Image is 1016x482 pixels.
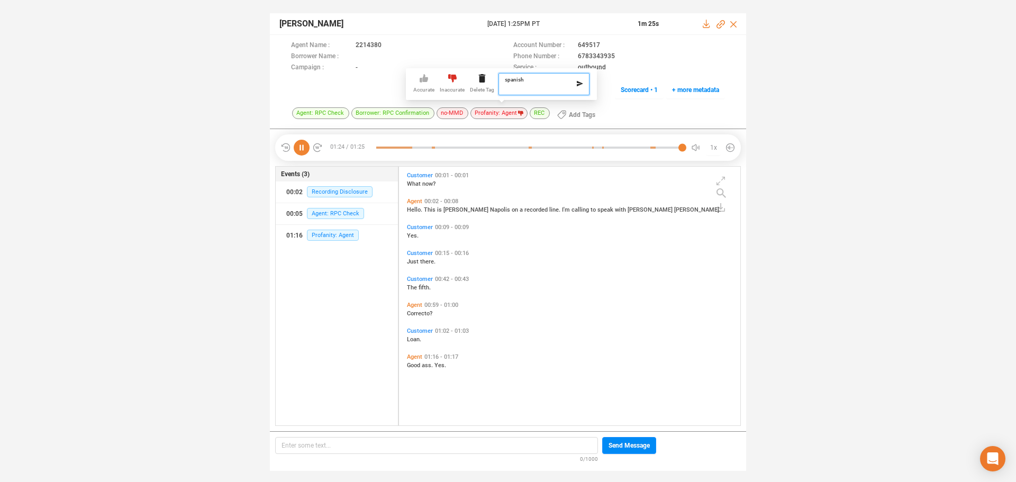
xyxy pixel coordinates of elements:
button: 01:16Profanity: Agent [276,225,398,246]
span: Borrower Name : [291,51,350,62]
span: [PERSON_NAME] [443,206,490,213]
span: Add Tags [569,106,595,123]
span: Napolis [490,206,512,213]
span: Customer [407,224,433,231]
span: I'm [562,206,571,213]
span: is [437,206,443,213]
span: Campaign : [291,62,350,74]
span: 00:42 - 00:43 [433,276,471,283]
span: What [407,180,422,187]
span: Borrower: RPC Confirmation [351,107,434,119]
span: recorded [524,206,549,213]
span: Send Message [609,437,650,454]
span: Inaccurate [440,86,465,94]
span: Customer [407,172,433,179]
span: outbound [578,62,606,74]
span: Delete Tag [470,86,494,94]
span: 00:15 - 00:16 [433,250,471,257]
span: now? [422,180,436,187]
span: Profanity: Agent [307,230,359,241]
span: Agent Name : [291,40,350,51]
span: 1m 25s [638,20,659,28]
span: Yes. [434,362,446,369]
span: Account Number : [513,40,573,51]
span: 1x [710,139,717,156]
div: Open Intercom Messenger [980,446,1005,471]
span: Accurate [413,86,434,94]
span: Loan. [407,336,421,343]
span: to [591,206,597,213]
span: + more metadata [672,81,719,98]
span: Agent [407,302,422,308]
span: Just [407,258,420,265]
span: Correcto? [407,310,432,317]
button: + more metadata [666,81,725,98]
span: 01:02 - 01:03 [433,328,471,334]
span: The [407,284,419,291]
span: 01:24 / 01:25 [323,140,376,156]
div: 00:05 [286,205,303,222]
span: there. [420,258,436,265]
span: no-MMD [437,107,468,119]
span: Agent: RPC Check [307,208,364,219]
span: 2214380 [356,40,382,51]
span: [PERSON_NAME]. [674,206,721,213]
button: Add Tags [551,106,602,123]
span: 00:59 - 01:00 [422,302,460,308]
span: Agent: RPC Check [292,107,349,119]
span: 01:16 - 01:17 [422,353,460,360]
span: with [615,206,628,213]
span: calling [571,206,591,213]
span: Customer [407,250,433,257]
span: Agent [407,198,422,205]
span: fifth. [419,284,431,291]
span: on [512,206,520,213]
span: 0/1000 [580,454,598,463]
span: Agent [407,353,422,360]
span: 00:01 - 00:01 [433,172,471,179]
button: 00:02Recording Disclosure [276,181,398,203]
div: 00:02 [286,184,303,201]
span: Good [407,362,422,369]
span: ass. [422,362,434,369]
span: Service : [513,62,573,74]
span: a [520,206,524,213]
button: 00:05Agent: RPC Check [276,203,398,224]
span: [PERSON_NAME] [628,206,674,213]
span: 649517 [578,40,600,51]
span: Scorecard • 1 [621,81,658,98]
span: speak [597,206,615,213]
div: grid [404,169,740,424]
span: This [424,206,437,213]
span: 6783343935 [578,51,615,62]
div: 01:16 [286,227,303,244]
span: Profanity: Agent [470,107,528,119]
span: [PERSON_NAME] [279,17,343,30]
span: line. [549,206,562,213]
span: 00:02 - 00:08 [422,198,460,205]
span: Events (3) [281,169,310,179]
span: Hello. [407,206,424,213]
span: [DATE] 1:25PM PT [487,19,625,29]
button: 1x [706,140,721,155]
span: REC [530,107,550,119]
textarea: spanish [498,73,589,95]
span: - [356,62,358,74]
span: Customer [407,328,433,334]
span: 00:09 - 00:09 [433,224,471,231]
button: Scorecard • 1 [615,81,664,98]
span: Phone Number : [513,51,573,62]
span: Yes. [407,232,419,239]
button: Send Message [602,437,656,454]
span: Customer [407,276,433,283]
span: Recording Disclosure [307,186,373,197]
